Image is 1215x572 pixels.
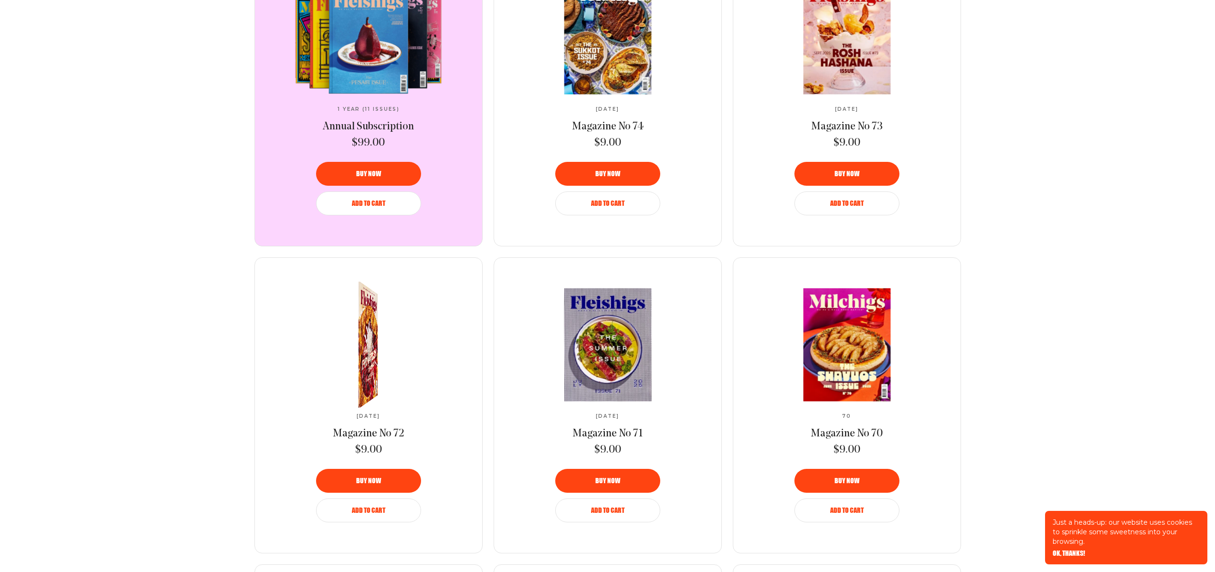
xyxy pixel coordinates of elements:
button: Buy now [316,162,421,186]
button: Add to Cart [794,191,899,215]
a: Magazine No 71Magazine No 71 [528,288,687,401]
span: Buy now [595,477,620,484]
a: Annual Subscription [323,120,414,134]
a: Magazine No 74 [572,120,644,134]
button: Add to Cart [555,191,660,215]
button: Buy now [794,469,899,493]
p: Just a heads-up: our website uses cookies to sprinkle some sweetness into your browsing. [1053,518,1200,546]
span: Buy now [835,477,859,484]
span: Add to Cart [830,200,864,207]
img: Magazine No 71 [528,288,687,401]
a: Magazine No 72Magazine No 72 [289,288,448,401]
a: Magazine No 70Magazine No 70 [767,288,927,401]
a: Magazine No 70 [811,427,883,441]
span: Add to Cart [352,507,385,514]
span: Magazine No 74 [572,121,644,132]
img: Magazine No 72 [348,274,382,415]
span: Buy now [595,170,620,177]
span: $9.00 [355,443,382,457]
span: Magazine No 71 [572,428,643,439]
img: Magazine No 70 [767,288,927,401]
span: Buy now [356,170,381,177]
a: Magazine No 73 [811,120,883,134]
button: OK, THANKS! [1053,550,1085,557]
a: Magazine No 72 [333,427,404,441]
span: Add to Cart [591,200,624,207]
span: Buy now [835,170,859,177]
span: Magazine No 72 [333,428,404,439]
span: [DATE] [835,106,858,112]
button: Add to Cart [316,191,421,215]
button: Buy now [555,469,660,493]
span: Magazine No 73 [811,121,883,132]
button: Buy now [555,162,660,186]
span: [DATE] [596,413,619,419]
span: Add to Cart [352,200,385,207]
span: Add to Cart [830,507,864,514]
span: Buy now [356,477,381,484]
button: Add to Cart [555,498,660,522]
span: Magazine No 70 [811,428,883,439]
span: 70 [842,413,851,419]
button: Buy now [316,469,421,493]
button: Add to Cart [316,498,421,522]
span: [DATE] [596,106,619,112]
a: Magazine No 71 [572,427,643,441]
img: Magazine No 72 [349,274,383,415]
span: Annual Subscription [323,121,414,132]
span: 1 Year (11 Issues) [338,106,400,112]
span: $99.00 [352,136,385,150]
span: $9.00 [834,443,860,457]
span: $9.00 [594,443,621,457]
span: Add to Cart [591,507,624,514]
span: $9.00 [834,136,860,150]
span: [DATE] [357,413,380,419]
button: Buy now [794,162,899,186]
button: Add to Cart [794,498,899,522]
span: $9.00 [594,136,621,150]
